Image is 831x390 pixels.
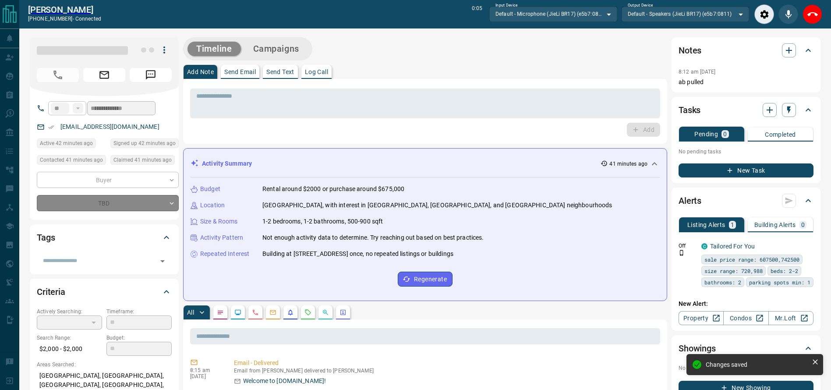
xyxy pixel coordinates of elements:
span: Active 42 minutes ago [40,139,93,148]
p: Activity Pattern [200,233,243,242]
p: [PHONE_NUMBER] - [28,15,101,23]
span: beds: 2-2 [771,266,798,275]
h2: Alerts [679,194,701,208]
h2: Tags [37,230,55,245]
a: Condos [723,311,768,325]
p: [GEOGRAPHIC_DATA], with interest in [GEOGRAPHIC_DATA], [GEOGRAPHIC_DATA], and [GEOGRAPHIC_DATA] n... [262,201,612,210]
p: Location [200,201,225,210]
p: Size & Rooms [200,217,238,226]
h2: Tasks [679,103,700,117]
span: Email [83,68,125,82]
div: Activity Summary41 minutes ago [191,156,660,172]
a: Mr.Loft [768,311,813,325]
svg: Notes [217,309,224,316]
svg: Opportunities [322,309,329,316]
svg: Listing Alerts [287,309,294,316]
p: Activity Summary [202,159,252,168]
p: No showings booked [679,364,813,372]
svg: Emails [269,309,276,316]
p: $2,000 - $2,000 [37,342,102,356]
svg: Push Notification Only [679,250,685,256]
p: Rental around $2000 or purchase around $675,000 [262,184,404,194]
h2: [PERSON_NAME] [28,4,101,15]
div: Tue Oct 14 2025 [110,155,179,167]
div: Tue Oct 14 2025 [37,155,106,167]
p: 0:05 [472,4,482,24]
p: Email from [PERSON_NAME] delivered to [PERSON_NAME] [234,368,657,374]
p: Timeframe: [106,308,172,316]
p: Not enough activity data to determine. Try reaching out based on best practices. [262,233,484,242]
a: Property [679,311,724,325]
p: Welcome to [DOMAIN_NAME]! [243,376,326,386]
h2: Criteria [37,285,65,299]
div: Tags [37,227,172,248]
div: Mute [778,4,798,24]
p: Log Call [305,69,328,75]
p: Budget [200,184,220,194]
svg: Requests [304,309,311,316]
span: size range: 720,988 [704,266,763,275]
p: All [187,309,194,316]
button: New Task [679,163,813,177]
a: [EMAIL_ADDRESS][DOMAIN_NAME] [60,123,159,130]
p: Budget: [106,334,172,342]
span: Signed up 42 minutes ago [113,139,176,148]
label: Input Device [495,3,518,8]
div: Tue Oct 14 2025 [110,138,179,151]
div: Alerts [679,190,813,211]
p: Building at [STREET_ADDRESS] once, no repeated listings or buildings [262,249,453,259]
svg: Lead Browsing Activity [234,309,241,316]
p: Pending [694,131,718,137]
p: ab pulled [679,78,813,87]
div: Criteria [37,281,172,302]
span: Message [130,68,172,82]
div: Default - Speakers (JieLi BR17) (e5b7:0811) [622,7,749,21]
p: Building Alerts [754,222,796,228]
div: Notes [679,40,813,61]
button: Open [156,255,169,267]
p: [DATE] [190,373,221,379]
a: Tailored For You [710,243,755,250]
button: Timeline [187,42,241,56]
p: 1 [731,222,734,228]
p: 8:12 am [DATE] [679,69,716,75]
h2: Notes [679,43,701,57]
p: Send Text [266,69,294,75]
div: Buyer [37,172,179,188]
div: Audio Settings [754,4,774,24]
p: Listing Alerts [687,222,725,228]
p: Completed [765,131,796,138]
span: bathrooms: 2 [704,278,741,287]
svg: Calls [252,309,259,316]
div: Changes saved [706,361,808,368]
svg: Email Verified [48,124,54,130]
div: Tasks [679,99,813,121]
p: Send Email [224,69,256,75]
p: Areas Searched: [37,361,172,369]
div: Tue Oct 14 2025 [37,138,106,151]
p: Actively Searching: [37,308,102,316]
span: Call [37,68,79,82]
p: Add Note [187,69,214,75]
p: 8:15 am [190,367,221,373]
p: Repeated Interest [200,249,249,259]
label: Output Device [628,3,653,8]
button: Campaigns [244,42,308,56]
span: connected [75,16,101,22]
p: 41 minutes ago [609,160,647,168]
span: sale price range: 607500,742500 [704,255,799,264]
p: 0 [723,131,727,137]
p: No pending tasks [679,145,813,158]
p: Email - Delivered [234,358,657,368]
span: Contacted 41 minutes ago [40,156,103,164]
span: Claimed 41 minutes ago [113,156,172,164]
p: Search Range: [37,334,102,342]
div: condos.ca [701,243,707,249]
button: Regenerate [398,272,453,287]
div: TBD [37,195,179,211]
div: Showings [679,338,813,359]
span: parking spots min: 1 [749,278,810,287]
svg: Agent Actions [339,309,347,316]
p: 0 [801,222,805,228]
p: Off [679,242,696,250]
